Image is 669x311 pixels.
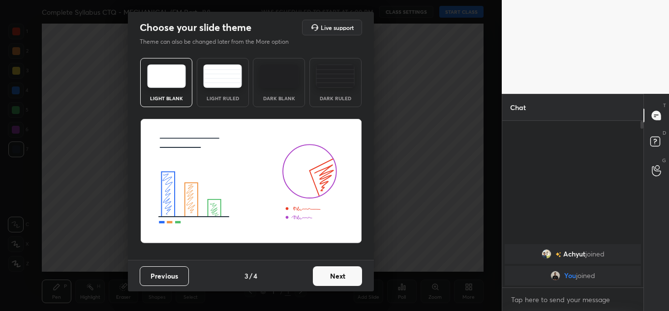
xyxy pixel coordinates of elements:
img: 6da85954e4d94dd18dd5c6a481ba3d11.jpg [550,271,560,281]
h5: Live support [321,25,354,30]
p: D [663,129,666,137]
p: T [663,102,666,109]
img: darkRuledTheme.de295e13.svg [316,64,355,88]
p: Theme can also be changed later from the More option [140,37,299,46]
span: joined [576,272,595,280]
span: Achyut [563,250,585,258]
div: Dark Blank [259,96,299,101]
button: Previous [140,266,189,286]
span: You [564,272,576,280]
h4: 4 [253,271,257,281]
p: G [662,157,666,164]
h2: Choose your slide theme [140,21,251,34]
img: darkTheme.f0cc69e5.svg [260,64,299,88]
img: lightRuledTheme.5fabf969.svg [203,64,242,88]
div: Light Ruled [203,96,243,101]
h4: / [249,271,252,281]
button: Next [313,266,362,286]
img: no-rating-badge.077c3623.svg [555,252,561,257]
div: grid [502,242,643,287]
h4: 3 [244,271,248,281]
img: lightThemeBanner.fbc32fad.svg [140,119,362,244]
p: Chat [502,94,534,120]
img: 6f3a65f8d0ee460db53edce932754ceb.jpg [542,249,551,259]
img: lightTheme.e5ed3b09.svg [147,64,186,88]
span: joined [585,250,605,258]
div: Light Blank [147,96,186,101]
div: Dark Ruled [316,96,355,101]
